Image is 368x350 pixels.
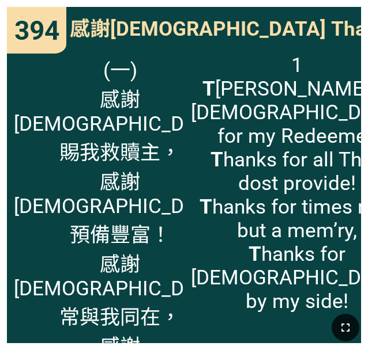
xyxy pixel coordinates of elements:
[200,195,212,219] b: T
[14,15,59,46] span: 394
[202,77,215,101] b: T
[249,242,261,266] b: T
[211,148,223,172] b: T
